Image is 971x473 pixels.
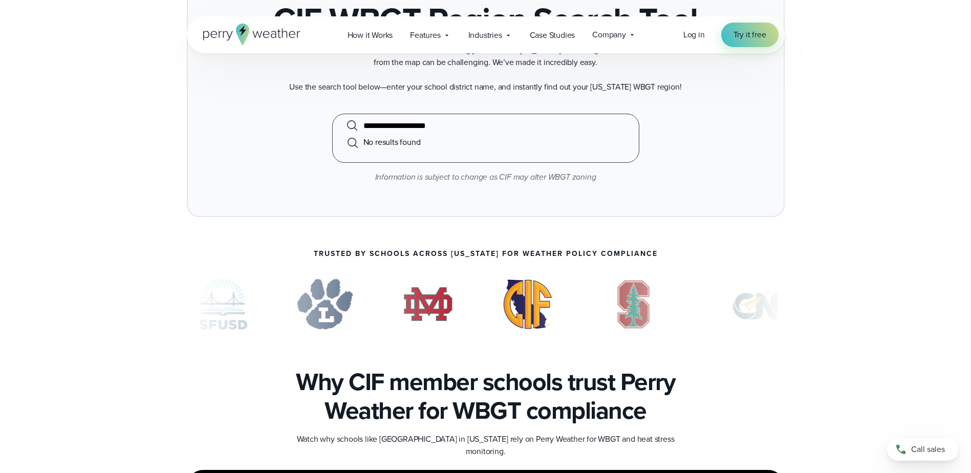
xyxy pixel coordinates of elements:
[683,29,705,41] a: Log in
[281,44,691,69] p: We often hear that determining your school’s [US_STATE] WBGT region from the map can be challengi...
[281,433,691,458] p: Watch why schools like [GEOGRAPHIC_DATA] in [US_STATE] rely on Perry Weather for WBGT and heat st...
[187,368,785,425] h3: Why CIF member schools trust Perry Weather for WBGT compliance
[296,278,353,330] div: 5 of 7
[345,134,627,151] li: No results found
[683,29,705,40] span: Log in
[314,250,658,258] p: Trusted by Schools Across [US_STATE] for Weather Policy Compliance
[530,29,575,41] span: Case Studies
[468,29,502,41] span: Industries
[217,171,755,183] p: Information is subject to change as CIF may alter WBGT zoning
[521,25,584,46] a: Case Studies
[714,278,859,330] div: 2 of 7
[503,278,553,330] div: 7 of 7
[602,278,665,330] img: Stanford-University.svg
[602,278,665,330] div: 1 of 7
[887,438,959,461] a: Call sales
[714,278,859,330] img: Corona-Norco-Unified-School-District.svg
[273,3,698,36] h1: CIF WBGT Region Search Tool
[339,25,402,46] a: How it Works
[911,443,945,456] span: Call sales
[733,29,766,41] span: Try it free
[199,278,247,330] img: San Fransisco Unified School District
[348,29,393,41] span: How it Works
[402,278,454,330] div: 6 of 7
[281,81,691,93] p: Use the search tool below—enter your school district name, and instantly find out your [US_STATE]...
[592,29,626,41] span: Company
[199,278,247,330] div: 4 of 7
[187,278,785,335] div: slideshow
[721,23,779,47] a: Try it free
[410,29,440,41] span: Features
